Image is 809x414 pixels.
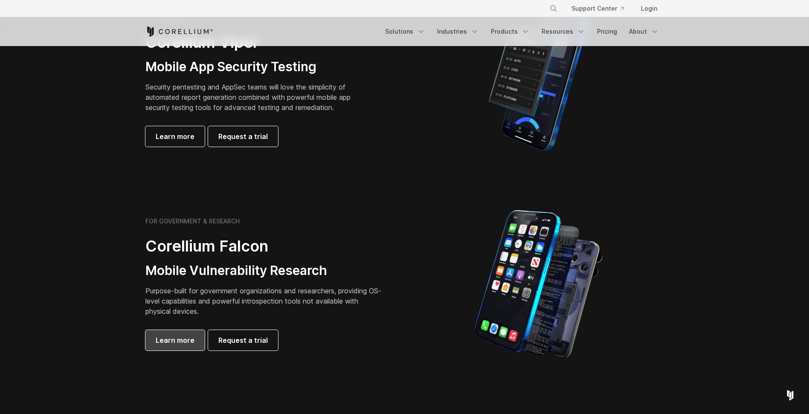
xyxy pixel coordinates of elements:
a: Solutions [380,24,430,39]
h3: Mobile App Security Testing [145,59,364,75]
button: Search [546,1,561,16]
a: Resources [536,24,590,39]
a: Learn more [145,126,205,147]
a: Corellium Home [145,26,213,37]
span: Request a trial [218,131,268,142]
a: Request a trial [208,126,278,147]
p: Purpose-built for government organizations and researchers, providing OS-level capabilities and p... [145,286,384,316]
h2: Corellium Falcon [145,237,384,256]
a: Products [486,24,535,39]
span: Learn more [156,335,194,345]
div: Open Intercom Messenger [780,385,800,405]
a: About [624,24,664,39]
span: Request a trial [218,335,268,345]
span: Learn more [156,131,194,142]
a: Support Center [565,1,631,16]
a: Request a trial [208,330,278,350]
a: Login [634,1,664,16]
h6: FOR GOVERNMENT & RESEARCH [145,217,240,225]
a: Learn more [145,330,205,350]
a: Pricing [592,24,622,39]
img: iPhone model separated into the mechanics used to build the physical device. [474,209,603,359]
p: Security pentesting and AppSec teams will love the simplicity of automated report generation comb... [145,82,364,113]
img: Corellium MATRIX automated report on iPhone showing app vulnerability test results across securit... [474,6,603,155]
a: Industries [432,24,484,39]
h3: Mobile Vulnerability Research [145,263,384,279]
div: Navigation Menu [380,24,664,39]
div: Navigation Menu [539,1,664,16]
